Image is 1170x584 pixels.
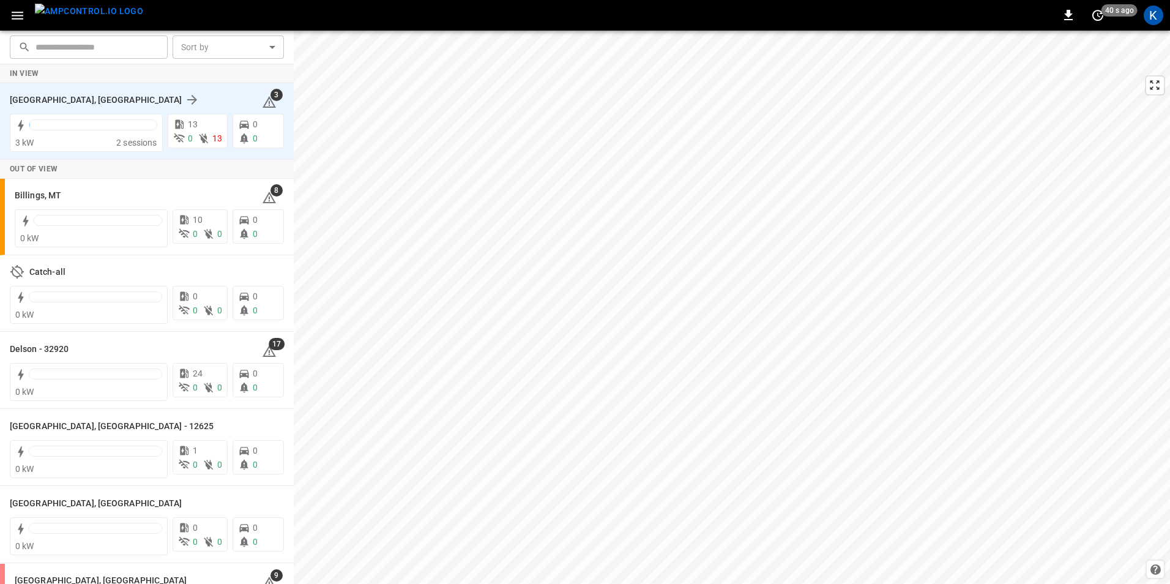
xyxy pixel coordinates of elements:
strong: In View [10,69,39,78]
span: 0 [253,133,258,143]
span: 24 [193,369,203,378]
img: ampcontrol.io logo [35,4,143,19]
h6: Pittsburgh, PA [10,94,182,107]
h6: Catch-all [29,266,65,279]
span: 0 [193,229,198,239]
span: 0 [253,291,258,301]
h6: Billings, MT [15,189,61,203]
span: 0 [193,537,198,547]
canvas: Map [294,31,1170,584]
span: 8 [270,184,283,197]
span: 0 kW [20,233,39,243]
span: 17 [269,338,285,350]
span: 0 [253,383,258,392]
span: 0 [217,537,222,547]
span: 0 [253,537,258,547]
span: 0 kW [15,464,34,474]
span: 0 kW [15,541,34,551]
span: 0 [253,446,258,455]
div: profile-icon [1144,6,1163,25]
span: 0 [193,305,198,315]
span: 0 [217,383,222,392]
h6: Delson - 32920 [10,343,69,356]
span: 13 [188,119,198,129]
span: 40 s ago [1101,4,1138,17]
button: set refresh interval [1088,6,1108,25]
strong: Out of View [10,165,58,173]
span: 0 [217,229,222,239]
span: 0 [217,305,222,315]
span: 0 [253,523,258,533]
span: 0 kW [15,387,34,397]
span: 0 [253,305,258,315]
span: 0 kW [15,310,34,320]
span: 9 [270,569,283,582]
span: 0 [188,133,193,143]
span: 0 [193,291,198,301]
span: 0 [253,229,258,239]
span: 3 kW [15,138,34,148]
span: 0 [253,369,258,378]
span: 2 sessions [116,138,157,148]
span: 0 [253,119,258,129]
span: 0 [253,460,258,470]
span: 13 [212,133,222,143]
span: 0 [193,383,198,392]
span: 0 [193,460,198,470]
span: 0 [217,460,222,470]
span: 0 [253,215,258,225]
span: 3 [270,89,283,101]
h6: East Orange, NJ - 12625 [10,420,214,433]
span: 10 [193,215,203,225]
span: 0 [193,523,198,533]
h6: Edwardsville, IL [10,497,182,511]
span: 1 [193,446,198,455]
